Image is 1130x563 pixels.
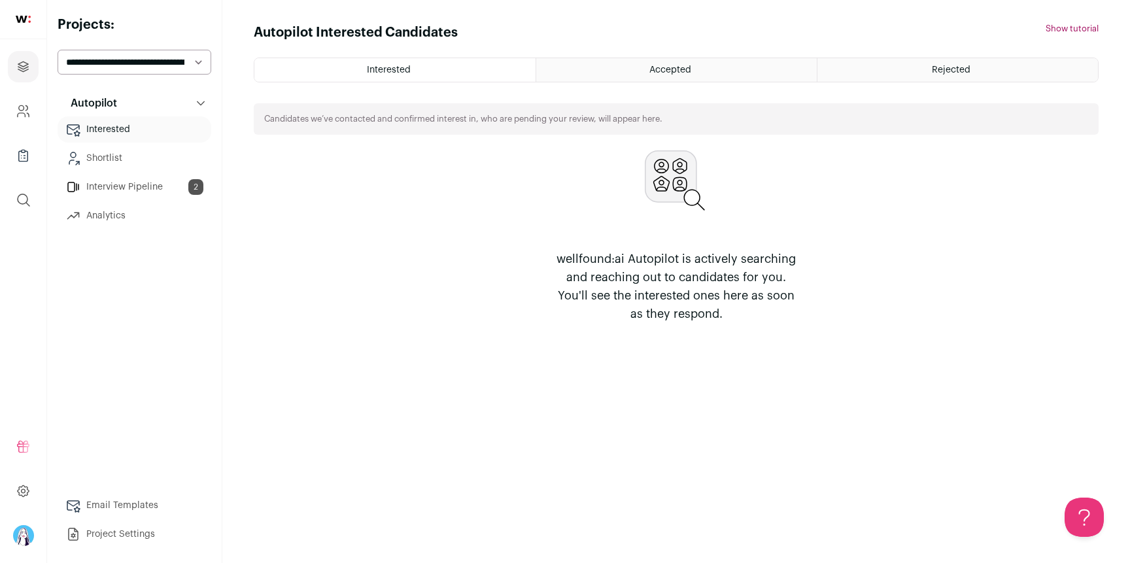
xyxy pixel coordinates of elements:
a: Project Settings [58,521,211,547]
p: Candidates we’ve contacted and confirmed interest in, who are pending your review, will appear here. [264,114,662,124]
p: wellfound:ai Autopilot is actively searching and reaching out to candidates for you. You'll see t... [551,250,802,323]
span: Interested [367,65,411,75]
span: Accepted [649,65,691,75]
img: 17519023-medium_jpg [13,525,34,546]
button: Open dropdown [13,525,34,546]
a: Analytics [58,203,211,229]
a: Company Lists [8,140,39,171]
img: wellfound-shorthand-0d5821cbd27db2630d0214b213865d53afaa358527fdda9d0ea32b1df1b89c2c.svg [16,16,31,23]
a: Interested [58,116,211,143]
a: Accepted [536,58,817,82]
button: Show tutorial [1046,24,1099,34]
a: Email Templates [58,492,211,519]
span: 2 [188,179,203,195]
a: Interview Pipeline2 [58,174,211,200]
p: Autopilot [63,95,117,111]
h2: Projects: [58,16,211,34]
a: Projects [8,51,39,82]
h1: Autopilot Interested Candidates [254,24,458,42]
a: Company and ATS Settings [8,95,39,127]
iframe: Help Scout Beacon - Open [1065,498,1104,537]
a: Rejected [817,58,1098,82]
span: Rejected [932,65,970,75]
a: Shortlist [58,145,211,171]
button: Autopilot [58,90,211,116]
